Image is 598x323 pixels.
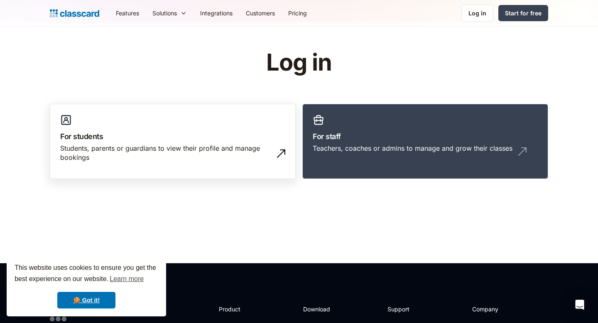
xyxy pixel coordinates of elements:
a: Integrations [194,4,239,22]
a: Pricing [282,4,314,22]
a: Logo [50,7,99,19]
div: Open Intercom Messenger [570,295,590,315]
a: For studentsStudents, parents or guardians to view their profile and manage bookings [50,104,296,179]
a: Log in [461,5,493,22]
div: Start for free [505,9,542,17]
div: Log in [468,9,486,17]
h2: Support [387,305,421,313]
a: learn more about cookies [108,273,145,285]
h2: Company [472,305,527,313]
div: Solutions [146,4,194,22]
a: Start for free [498,5,548,21]
a: For staffTeachers, coaches or admins to manage and grow their classes [302,104,548,179]
a: dismiss cookie message [57,292,115,308]
div: Students, parents or guardians to view their profile and manage bookings [60,144,269,162]
div: Teachers, coaches or admins to manage and grow their classes [313,144,512,153]
div: cookieconsent [7,255,166,316]
div: Solutions [152,9,177,17]
h2: Download [303,305,337,313]
a: Customers [239,4,282,22]
h3: For staff [313,131,538,142]
h3: For students [60,131,285,142]
h1: Log in [167,50,431,76]
span: This website uses cookies to ensure you get the best experience on our website. [15,263,158,285]
h2: Product [219,305,263,313]
a: Features [109,4,146,22]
